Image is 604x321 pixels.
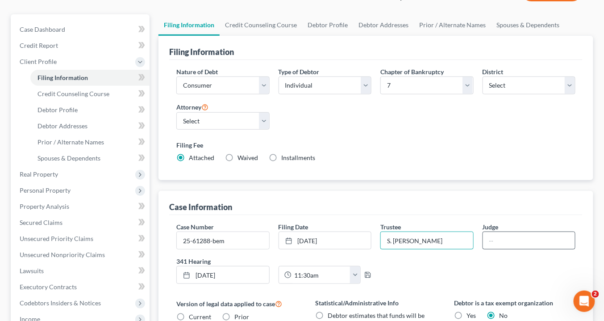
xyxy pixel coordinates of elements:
[315,298,436,308] label: Statistical/Administrative Info
[279,232,371,249] a: [DATE]
[176,298,297,309] label: Version of legal data applied to case
[12,199,150,215] a: Property Analysis
[176,222,214,232] label: Case Number
[12,263,150,279] a: Lawsuits
[37,122,87,130] span: Debtor Addresses
[176,67,218,76] label: Nature of Debt
[37,90,109,97] span: Credit Counseling Course
[169,202,232,212] div: Case Information
[483,67,504,76] label: District
[353,14,414,36] a: Debtor Addresses
[20,58,57,65] span: Client Profile
[20,251,105,258] span: Unsecured Nonpriority Claims
[279,222,308,232] label: Filing Date
[20,267,44,275] span: Lawsuits
[237,154,258,161] span: Waived
[20,42,58,49] span: Credit Report
[20,235,93,242] span: Unsecured Priority Claims
[12,279,150,295] a: Executory Contracts
[189,313,211,321] span: Current
[12,38,150,54] a: Credit Report
[574,291,595,312] iframe: Intercom live chat
[30,134,150,150] a: Prior / Alternate Names
[177,232,269,249] input: Enter case number...
[483,222,499,232] label: Judge
[30,118,150,134] a: Debtor Addresses
[12,21,150,38] a: Case Dashboard
[37,106,78,114] span: Debtor Profile
[20,25,65,33] span: Case Dashboard
[20,299,101,307] span: Codebtors Insiders & Notices
[176,101,208,112] label: Attorney
[176,140,575,150] label: Filing Fee
[381,232,473,249] input: --
[177,266,269,283] a: [DATE]
[302,14,353,36] a: Debtor Profile
[414,14,491,36] a: Prior / Alternate Names
[454,298,575,308] label: Debtor is a tax exempt organization
[30,150,150,166] a: Spouses & Dependents
[158,14,220,36] a: Filing Information
[380,67,444,76] label: Chapter of Bankruptcy
[189,154,214,161] span: Attached
[483,232,575,249] input: --
[169,46,234,57] div: Filing Information
[37,154,100,162] span: Spouses & Dependents
[292,266,350,283] input: -- : --
[220,14,302,36] a: Credit Counseling Course
[592,291,599,298] span: 2
[20,283,77,291] span: Executory Contracts
[467,312,476,319] span: Yes
[281,154,315,161] span: Installments
[30,86,150,102] a: Credit Counseling Course
[279,67,320,76] label: Type of Debtor
[380,222,401,232] label: Trustee
[30,102,150,118] a: Debtor Profile
[234,313,249,321] span: Prior
[20,186,71,194] span: Personal Property
[12,215,150,231] a: Secured Claims
[20,170,58,178] span: Real Property
[500,312,508,319] span: No
[37,74,88,81] span: Filing Information
[20,219,62,226] span: Secured Claims
[172,257,376,266] label: 341 Hearing
[20,203,69,210] span: Property Analysis
[491,14,565,36] a: Spouses & Dependents
[37,138,104,146] span: Prior / Alternate Names
[12,247,150,263] a: Unsecured Nonpriority Claims
[12,231,150,247] a: Unsecured Priority Claims
[30,70,150,86] a: Filing Information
